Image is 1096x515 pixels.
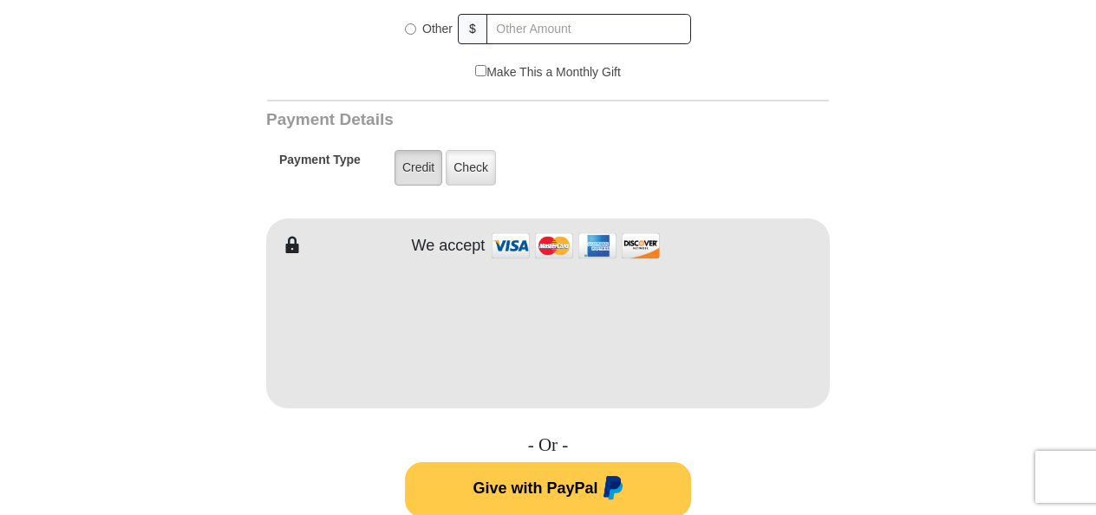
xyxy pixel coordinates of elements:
[475,63,621,81] label: Make This a Monthly Gift
[475,65,486,76] input: Make This a Monthly Gift
[446,150,496,186] label: Check
[266,434,830,456] h4: - Or -
[473,479,597,497] span: Give with PayPal
[395,150,442,186] label: Credit
[458,14,487,44] span: $
[279,153,361,176] h5: Payment Type
[266,110,708,130] h3: Payment Details
[412,237,486,256] h4: We accept
[489,227,662,264] img: credit cards accepted
[598,476,623,504] img: paypal
[422,22,453,36] span: Other
[486,14,691,44] input: Other Amount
